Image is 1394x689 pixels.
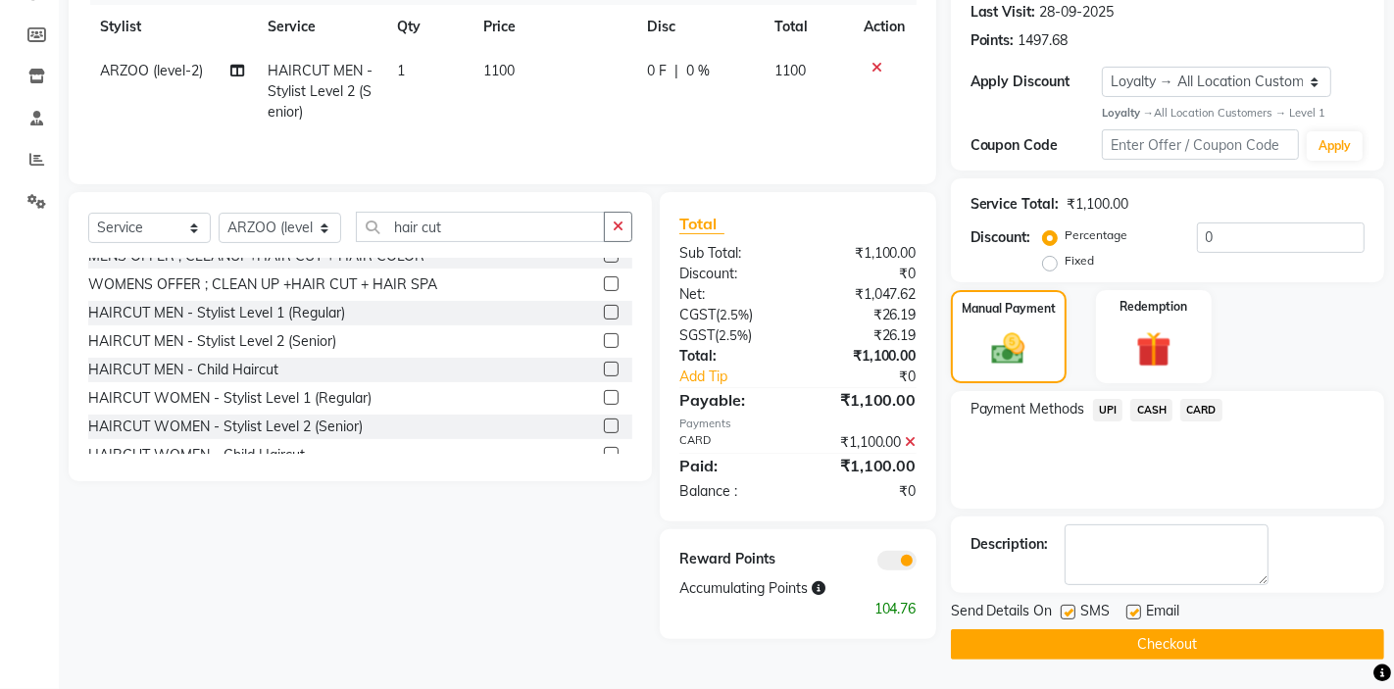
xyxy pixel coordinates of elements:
[971,534,1049,555] div: Description:
[88,388,372,409] div: HAIRCUT WOMEN - Stylist Level 1 (Regular)
[798,432,931,453] div: ₹1,100.00
[679,214,724,234] span: Total
[665,325,798,346] div: ( )
[1147,601,1180,625] span: Email
[686,61,710,81] span: 0 %
[951,601,1053,625] span: Send Details On
[665,578,865,599] div: Accumulating Points
[1066,226,1128,244] label: Percentage
[665,305,798,325] div: ( )
[665,264,798,284] div: Discount:
[665,599,931,619] div: 104.76
[674,61,678,81] span: |
[798,264,931,284] div: ₹0
[268,62,373,121] span: HAIRCUT MEN - Stylist Level 2 (Senior)
[1102,106,1154,120] strong: Loyalty →
[798,305,931,325] div: ₹26.19
[665,284,798,305] div: Net:
[397,62,405,79] span: 1
[1125,327,1183,371] img: _gift.svg
[665,481,798,502] div: Balance :
[763,5,851,49] th: Total
[665,432,798,453] div: CARD
[1040,2,1115,23] div: 28-09-2025
[679,326,715,344] span: SGST
[798,481,931,502] div: ₹0
[665,243,798,264] div: Sub Total:
[1019,30,1069,51] div: 1497.68
[1068,194,1129,215] div: ₹1,100.00
[88,360,278,380] div: HAIRCUT MEN - Child Haircut
[256,5,385,49] th: Service
[88,5,256,49] th: Stylist
[88,331,336,352] div: HAIRCUT MEN - Stylist Level 2 (Senior)
[774,62,806,79] span: 1100
[719,327,748,343] span: 2.5%
[665,346,798,367] div: Total:
[852,5,917,49] th: Action
[971,30,1015,51] div: Points:
[1307,131,1363,161] button: Apply
[820,367,930,387] div: ₹0
[798,388,931,412] div: ₹1,100.00
[981,329,1036,368] img: _cash.svg
[1081,601,1111,625] span: SMS
[798,454,931,477] div: ₹1,100.00
[798,284,931,305] div: ₹1,047.62
[647,61,667,81] span: 0 F
[1066,252,1095,270] label: Fixed
[1102,129,1299,160] input: Enter Offer / Coupon Code
[971,72,1102,92] div: Apply Discount
[679,306,716,323] span: CGST
[665,367,821,387] a: Add Tip
[798,243,931,264] div: ₹1,100.00
[665,388,798,412] div: Payable:
[1130,399,1172,421] span: CASH
[679,416,917,432] div: Payments
[483,62,515,79] span: 1100
[88,445,305,466] div: HAIRCUT WOMEN - Child Haircut
[971,194,1060,215] div: Service Total:
[356,212,605,242] input: Search or Scan
[88,274,437,295] div: WOMENS OFFER ; CLEAN UP +HAIR CUT + HAIR SPA
[88,417,363,437] div: HAIRCUT WOMEN - Stylist Level 2 (Senior)
[665,549,798,570] div: Reward Points
[88,303,345,323] div: HAIRCUT MEN - Stylist Level 1 (Regular)
[100,62,203,79] span: ARZOO (level-2)
[971,2,1036,23] div: Last Visit:
[1180,399,1222,421] span: CARD
[720,307,749,322] span: 2.5%
[971,135,1102,156] div: Coupon Code
[1102,105,1365,122] div: All Location Customers → Level 1
[951,629,1384,660] button: Checkout
[472,5,635,49] th: Price
[665,454,798,477] div: Paid:
[635,5,763,49] th: Disc
[1093,399,1123,421] span: UPI
[798,346,931,367] div: ₹1,100.00
[962,300,1056,318] label: Manual Payment
[971,399,1085,419] span: Payment Methods
[1120,298,1187,316] label: Redemption
[971,227,1031,248] div: Discount:
[385,5,472,49] th: Qty
[798,325,931,346] div: ₹26.19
